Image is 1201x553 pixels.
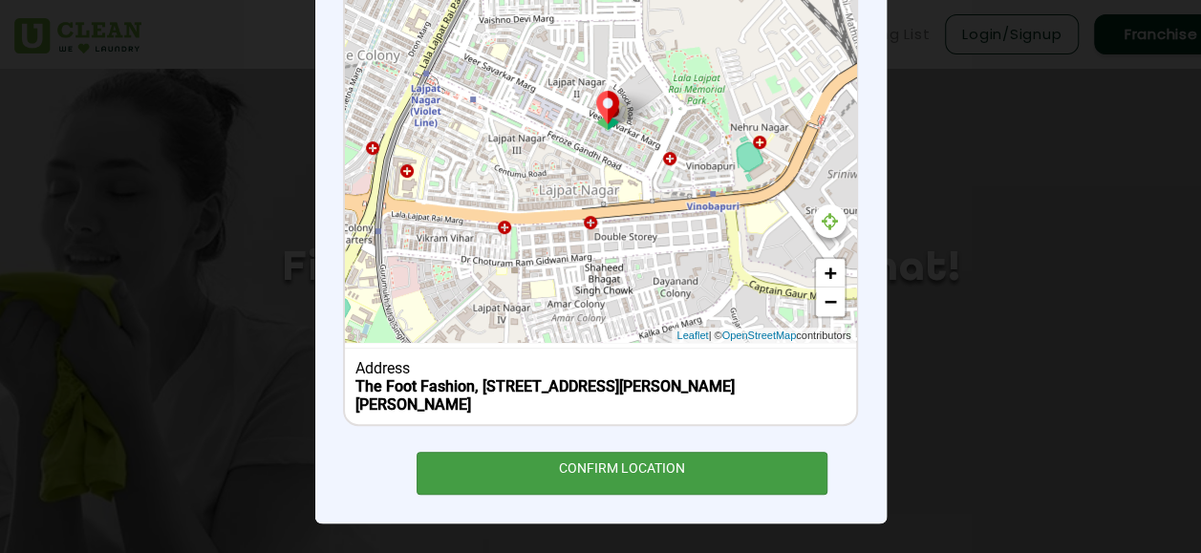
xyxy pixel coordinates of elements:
a: Zoom in [816,259,845,287]
a: Leaflet [676,328,708,344]
a: OpenStreetMap [721,328,796,344]
div: CONFIRM LOCATION [417,452,828,495]
b: The Foot Fashion, [STREET_ADDRESS][PERSON_NAME][PERSON_NAME] [355,377,735,414]
div: | © contributors [672,328,855,344]
div: Address [355,359,846,377]
a: Zoom out [816,287,845,316]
